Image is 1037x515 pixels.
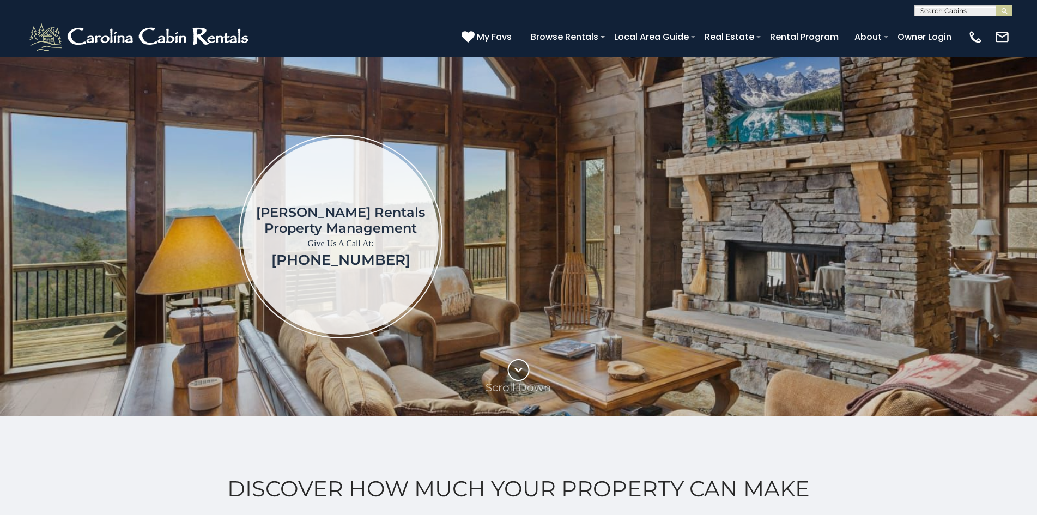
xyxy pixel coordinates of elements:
a: Rental Program [765,27,844,46]
a: Local Area Guide [609,27,694,46]
a: Browse Rentals [525,27,604,46]
span: My Favs [477,30,512,44]
a: [PHONE_NUMBER] [271,251,410,269]
iframe: New Contact Form [618,89,974,383]
h1: [PERSON_NAME] Rentals Property Management [256,204,425,236]
img: mail-regular-white.png [994,29,1010,45]
a: Owner Login [892,27,957,46]
h2: Discover How Much Your Property Can Make [27,476,1010,501]
img: White-1-2.png [27,21,253,53]
p: Scroll Down [486,381,551,394]
a: My Favs [462,30,514,44]
a: About [849,27,887,46]
a: Real Estate [699,27,760,46]
img: phone-regular-white.png [968,29,983,45]
p: Give Us A Call At: [256,236,425,251]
